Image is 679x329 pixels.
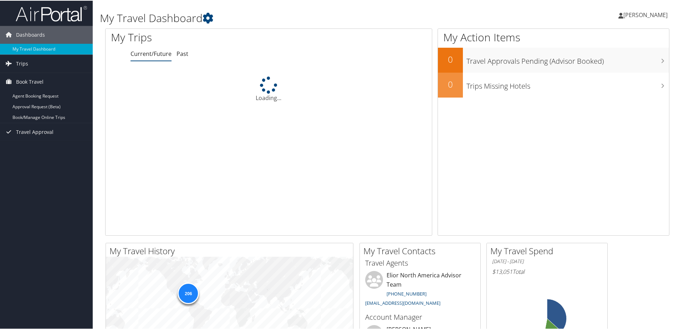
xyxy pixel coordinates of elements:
h2: My Travel Spend [490,244,607,256]
div: 206 [178,282,199,303]
span: Travel Approval [16,122,53,140]
h3: Travel Approvals Pending (Advisor Booked) [466,52,669,66]
h2: 0 [438,78,463,90]
span: Book Travel [16,72,44,90]
span: [PERSON_NAME] [623,10,668,18]
a: [PHONE_NUMBER] [387,290,427,296]
h1: My Trips [111,29,291,44]
li: Elior North America Advisor Team [362,270,479,308]
h3: Account Manager [365,312,475,322]
span: Trips [16,54,28,72]
h2: 0 [438,53,463,65]
a: Current/Future [131,49,172,57]
h6: [DATE] - [DATE] [492,257,602,264]
h1: My Travel Dashboard [100,10,483,25]
h2: My Travel Contacts [363,244,480,256]
h2: My Travel History [109,244,353,256]
img: airportal-logo.png [16,5,87,21]
a: 0Travel Approvals Pending (Advisor Booked) [438,47,669,72]
a: 0Trips Missing Hotels [438,72,669,97]
a: Past [177,49,188,57]
h3: Trips Missing Hotels [466,77,669,90]
div: Loading... [106,76,432,101]
span: Dashboards [16,25,45,43]
span: $13,051 [492,267,512,275]
a: [EMAIL_ADDRESS][DOMAIN_NAME] [365,299,440,305]
a: [PERSON_NAME] [618,4,675,25]
h1: My Action Items [438,29,669,44]
h6: Total [492,267,602,275]
h3: Travel Agents [365,257,475,267]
